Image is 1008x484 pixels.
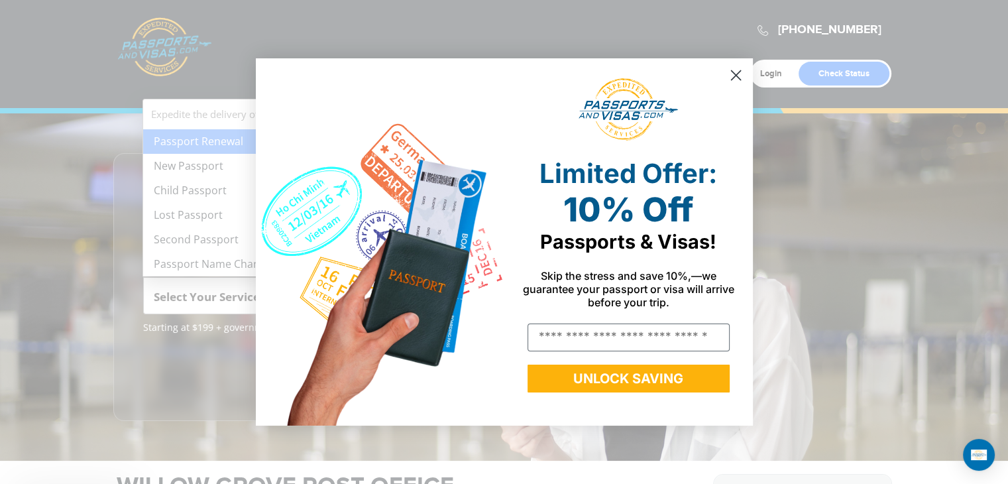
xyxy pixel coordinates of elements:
[528,365,730,393] button: UNLOCK SAVING
[540,230,716,253] span: Passports & Visas!
[563,190,693,229] span: 10% Off
[724,64,748,87] button: Close dialog
[523,269,734,309] span: Skip the stress and save 10%,—we guarantee your passport or visa will arrive before your trip.
[256,58,504,425] img: de9cda0d-0715-46ca-9a25-073762a91ba7.png
[963,439,995,471] div: Open Intercom Messenger
[579,78,678,141] img: passports and visas
[539,157,717,190] span: Limited Offer:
